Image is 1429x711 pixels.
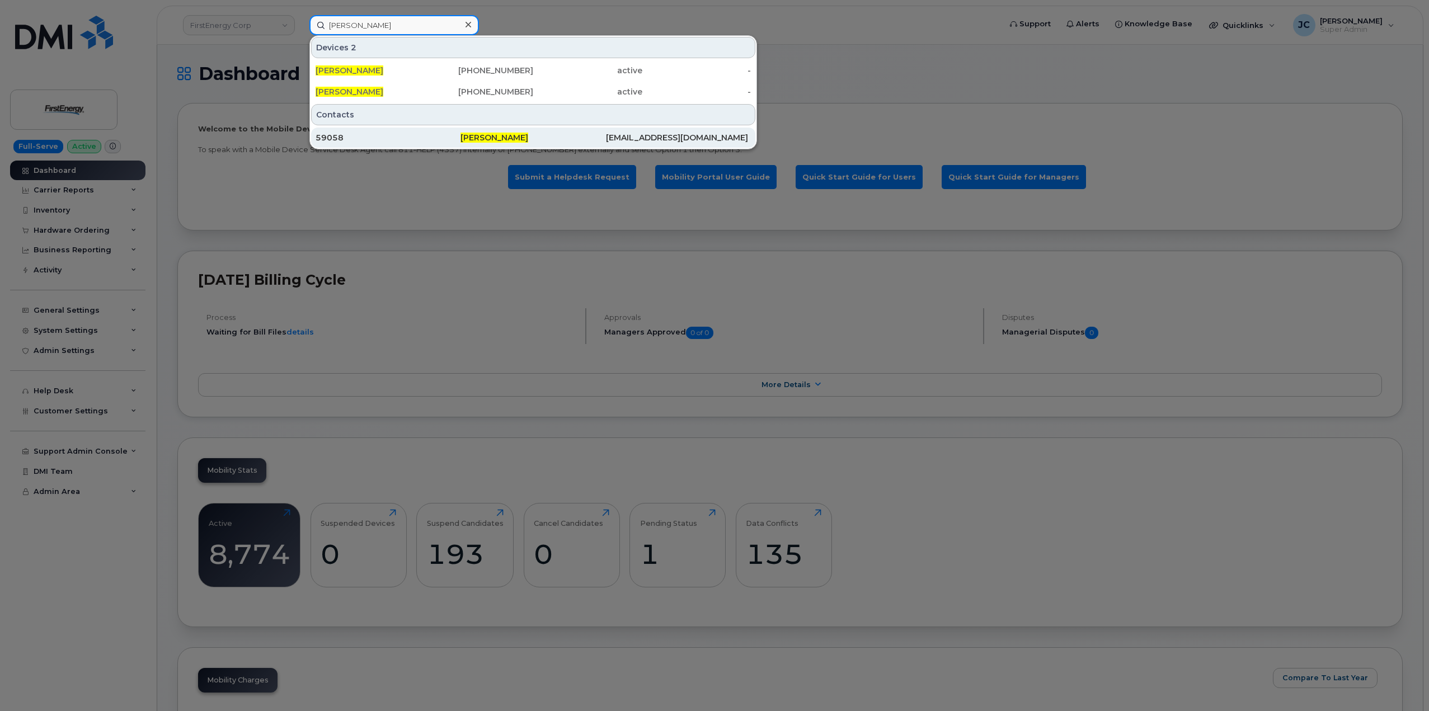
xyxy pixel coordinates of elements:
div: active [533,86,642,97]
span: [PERSON_NAME] [460,133,528,143]
span: 2 [351,42,356,53]
div: [PHONE_NUMBER] [425,65,534,76]
div: - [642,65,751,76]
iframe: Messenger Launcher [1380,662,1421,703]
div: Contacts [311,104,755,125]
div: [EMAIL_ADDRESS][DOMAIN_NAME] [606,132,751,143]
span: [PERSON_NAME] [316,65,383,76]
div: 59058 [316,132,460,143]
a: [PERSON_NAME][PHONE_NUMBER]active- [311,82,755,102]
a: 59058[PERSON_NAME][EMAIL_ADDRESS][DOMAIN_NAME] [311,128,755,148]
div: active [533,65,642,76]
div: Devices [311,37,755,58]
a: [PERSON_NAME][PHONE_NUMBER]active- [311,60,755,81]
span: [PERSON_NAME] [316,87,383,97]
div: - [642,86,751,97]
div: [PHONE_NUMBER] [425,86,534,97]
